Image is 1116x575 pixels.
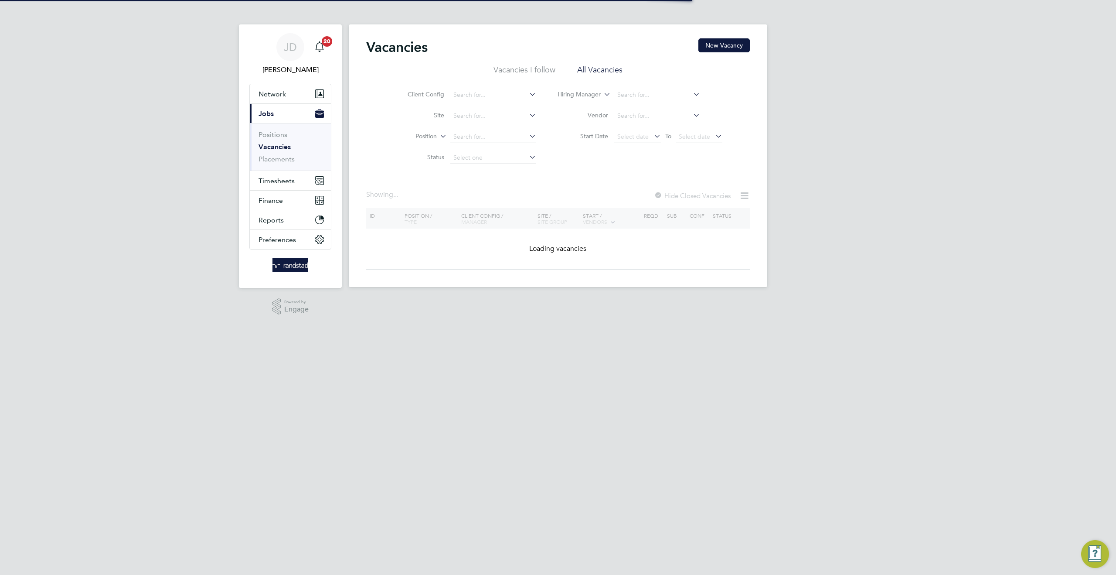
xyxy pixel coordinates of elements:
[249,33,331,75] a: JD[PERSON_NAME]
[322,36,332,47] span: 20
[259,155,295,163] a: Placements
[284,298,309,306] span: Powered by
[558,111,608,119] label: Vendor
[679,133,710,140] span: Select date
[259,196,283,205] span: Finance
[663,130,674,142] span: To
[284,306,309,313] span: Engage
[250,171,331,190] button: Timesheets
[614,110,700,122] input: Search for...
[617,133,649,140] span: Select date
[394,111,444,119] label: Site
[250,123,331,171] div: Jobs
[394,90,444,98] label: Client Config
[259,110,274,118] span: Jobs
[450,152,536,164] input: Select one
[259,143,291,151] a: Vacancies
[450,89,536,101] input: Search for...
[614,89,700,101] input: Search for...
[558,132,608,140] label: Start Date
[1081,540,1109,568] button: Engage Resource Center
[577,65,623,80] li: All Vacancies
[654,192,731,200] label: Hide Closed Vacancies
[551,90,601,99] label: Hiring Manager
[272,258,309,272] img: randstad-logo-retina.png
[250,84,331,103] button: Network
[259,177,295,185] span: Timesheets
[493,65,555,80] li: Vacancies I follow
[698,38,750,52] button: New Vacancy
[366,190,400,199] div: Showing
[259,130,287,139] a: Positions
[249,65,331,75] span: James Deegan
[393,190,398,199] span: ...
[284,41,297,53] span: JD
[450,131,536,143] input: Search for...
[250,210,331,229] button: Reports
[259,236,296,244] span: Preferences
[239,24,342,288] nav: Main navigation
[249,258,331,272] a: Go to home page
[311,33,328,61] a: 20
[259,90,286,98] span: Network
[366,38,428,56] h2: Vacancies
[259,216,284,224] span: Reports
[250,104,331,123] button: Jobs
[272,298,309,315] a: Powered byEngage
[250,191,331,210] button: Finance
[387,132,437,141] label: Position
[450,110,536,122] input: Search for...
[250,230,331,249] button: Preferences
[394,153,444,161] label: Status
